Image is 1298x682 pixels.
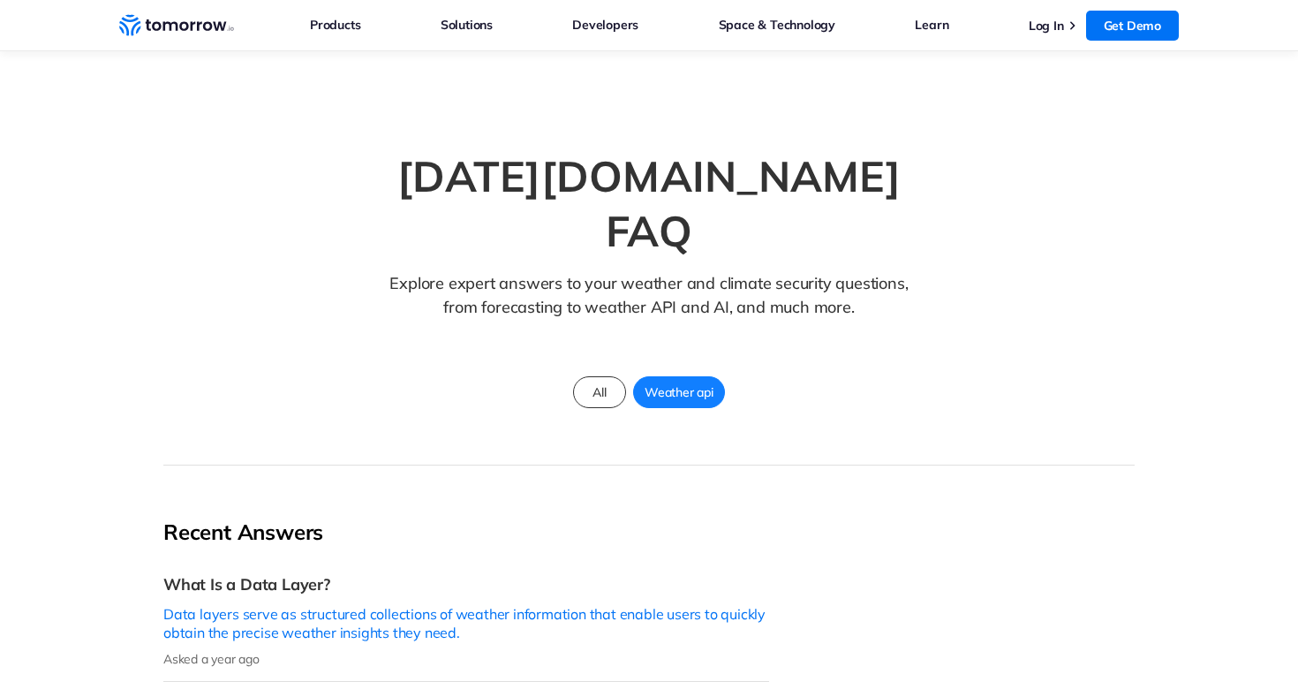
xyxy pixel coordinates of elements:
a: Learn [915,13,948,36]
p: Explore expert answers to your weather and climate security questions, from forecasting to weathe... [382,271,917,346]
h2: Recent Answers [163,519,769,546]
span: All [582,381,616,404]
a: Space & Technology [719,13,835,36]
a: Developers [572,13,638,36]
a: Home link [119,12,234,39]
a: Products [310,13,360,36]
a: Weather api [633,376,725,408]
a: Log In [1029,18,1064,34]
a: What Is a Data Layer?Data layers serve as structured collections of weather information that enab... [163,560,769,682]
span: Weather api [634,381,724,404]
p: Asked a year ago [163,651,769,667]
a: All [573,376,626,408]
a: Get Demo [1086,11,1179,41]
a: Solutions [441,13,493,36]
p: Data layers serve as structured collections of weather information that enable users to quickly o... [163,605,769,642]
h3: What Is a Data Layer? [163,574,769,595]
h1: [DATE][DOMAIN_NAME] FAQ [349,148,949,259]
